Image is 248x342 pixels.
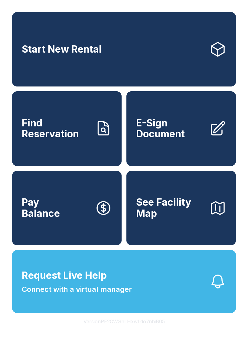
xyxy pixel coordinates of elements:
a: E-Sign Document [126,91,236,166]
button: See Facility Map [126,171,236,245]
span: E-Sign Document [136,118,204,140]
span: Start New Rental [22,44,102,55]
span: Find Reservation [22,118,90,140]
span: See Facility Map [136,197,204,219]
span: Pay Balance [22,197,60,219]
a: PayBalance [12,171,122,245]
a: Start New Rental [12,12,236,86]
span: Connect with a virtual manager [22,284,132,295]
a: Find Reservation [12,91,122,166]
button: VersionPE2CWShLHxwLdo7nhiB05 [79,313,170,330]
button: Request Live HelpConnect with a virtual manager [12,250,236,313]
span: Request Live Help [22,268,107,283]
